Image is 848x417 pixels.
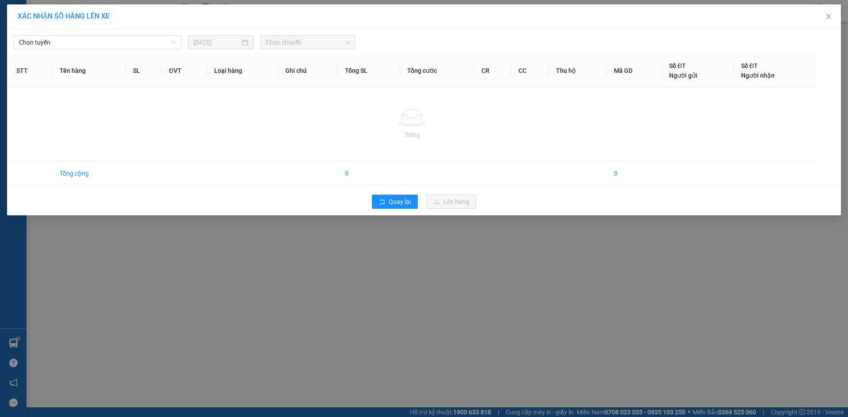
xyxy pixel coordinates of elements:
span: Người nhận [741,72,775,79]
th: Tổng cước [400,54,474,88]
li: In ngày: 11:19 13/08 [4,65,98,78]
th: Tên hàng [53,54,126,88]
span: close [825,13,832,20]
th: CC [511,54,549,88]
span: Chọn tuyến [19,36,176,49]
td: 0 [338,162,400,186]
th: STT [9,54,53,88]
span: Số ĐT [741,62,758,69]
button: uploadLên hàng [427,195,476,209]
td: 0 [607,162,662,186]
span: Chọn chuyến [266,36,350,49]
div: Trống [16,130,808,140]
th: Mã GD [607,54,662,88]
th: Tổng SL [338,54,400,88]
th: SL [126,54,162,88]
span: Người gửi [669,72,697,79]
th: Thu hộ [549,54,606,88]
button: Close [816,4,841,29]
th: ĐVT [162,54,207,88]
td: Tổng cộng [53,162,126,186]
th: Loại hàng [207,54,278,88]
span: XÁC NHẬN SỐ HÀNG LÊN XE [18,12,110,20]
span: rollback [379,199,385,206]
li: [PERSON_NAME] [4,53,98,65]
button: rollbackQuay lại [372,195,418,209]
input: 13/08/2025 [193,38,240,47]
span: Số ĐT [669,62,686,69]
span: Quay lại [389,197,411,207]
th: Ghi chú [278,54,338,88]
th: CR [474,54,512,88]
